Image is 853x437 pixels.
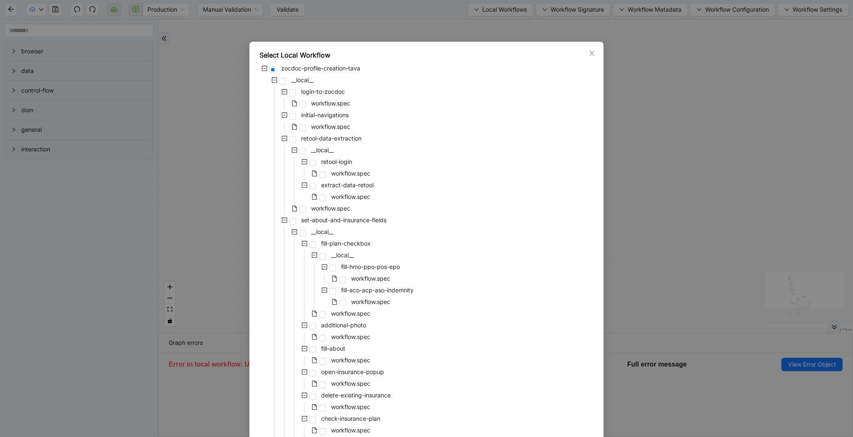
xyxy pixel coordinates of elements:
[351,298,390,305] span: workflow.spec
[331,333,370,340] span: workflow.spec
[322,287,327,293] span: minus-square
[292,206,297,211] span: file
[302,369,307,375] span: minus-square
[309,122,352,132] span: workflow.spec
[321,321,366,329] span: additional-photo
[329,379,372,389] span: workflow.spec
[329,425,372,435] span: workflow.spec
[589,50,595,57] span: close
[299,215,388,225] span: set-about-and-insurance-fields
[312,311,317,316] span: file
[312,427,317,433] span: file
[289,75,315,85] span: __local__
[312,252,317,258] span: minus-square
[259,50,594,60] div: Select Local Workflow
[319,180,375,190] span: extract-data-retool
[282,136,287,141] span: minus-square
[302,322,307,328] span: minus-square
[322,264,327,270] span: minus-square
[282,89,287,95] span: minus-square
[279,63,362,73] span: zocdoc-profile-creation-tava
[331,427,370,434] span: workflow.spec
[319,367,386,377] span: open-insurance-popup
[321,240,371,247] span: fill-plan-checkbox
[321,415,380,422] span: check-insurance-plan
[301,111,349,118] span: initial-navigations
[329,355,372,365] span: workflow.spec
[339,285,415,295] span: fill-aco-acp-aso-indemnity
[331,251,354,259] span: __local__
[319,157,354,167] span: retool-login
[321,181,374,188] span: extract-data-retool
[302,159,307,165] span: minus-square
[329,402,372,412] span: workflow.spec
[331,310,370,317] span: workflow.spec
[329,332,372,342] span: workflow.spec
[341,286,414,294] span: fill-aco-acp-aso-indemnity
[332,299,337,305] span: file
[299,133,363,143] span: retool-data-extraction
[587,49,596,58] button: Close
[329,168,372,178] span: workflow.spec
[292,229,297,235] span: minus-square
[332,276,337,281] span: file
[331,357,370,364] span: workflow.spec
[292,100,297,106] span: file
[331,403,370,410] span: workflow.spec
[309,227,335,237] span: __local__
[311,123,350,130] span: workflow.spec
[272,77,277,83] span: minus-square
[329,192,372,202] span: workflow.spec
[302,416,307,422] span: minus-square
[291,76,314,83] span: __local__
[299,87,347,97] span: login-to-zocdoc
[321,368,384,375] span: open-insurance-popup
[292,124,297,130] span: file
[311,205,350,212] span: workflow.spec
[309,145,335,155] span: __local__
[331,170,370,177] span: workflow.spec
[299,110,350,120] span: initial-navigations
[321,158,352,165] span: retool-login
[282,112,287,118] span: minus-square
[319,390,392,400] span: delete-existing-insurance
[321,345,345,352] span: fill-about
[312,381,317,387] span: file
[339,262,402,272] span: fill-hmo-ppo-pos-epo
[321,392,391,399] span: delete-existing-insurance
[319,344,347,354] span: fill-about
[262,65,267,71] span: minus-square
[312,171,317,176] span: file
[282,217,287,223] span: minus-square
[312,194,317,200] span: file
[349,274,392,284] span: workflow.spec
[349,297,392,307] span: workflow.spec
[312,357,317,363] span: file
[341,263,400,270] span: fill-hmo-ppo-pos-epo
[302,392,307,398] span: minus-square
[281,65,360,72] span: zocdoc-profile-creation-tava
[309,98,352,108] span: workflow.spec
[329,309,372,319] span: workflow.spec
[312,334,317,340] span: file
[301,135,362,142] span: retool-data-extraction
[351,275,390,282] span: workflow.spec
[292,147,297,153] span: minus-square
[302,182,307,188] span: minus-square
[311,228,334,235] span: __local__
[319,239,372,249] span: fill-plan-checkbox
[319,320,368,330] span: additional-photo
[319,414,382,424] span: check-insurance-plan
[331,380,370,387] span: workflow.spec
[311,146,334,153] span: __local__
[302,241,307,246] span: minus-square
[331,193,370,200] span: workflow.spec
[309,203,352,213] span: workflow.spec
[301,216,387,224] span: set-about-and-insurance-fields
[301,88,345,95] span: login-to-zocdoc
[302,346,307,352] span: minus-square
[311,100,350,107] span: workflow.spec
[312,404,317,410] span: file
[329,250,355,260] span: __local__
